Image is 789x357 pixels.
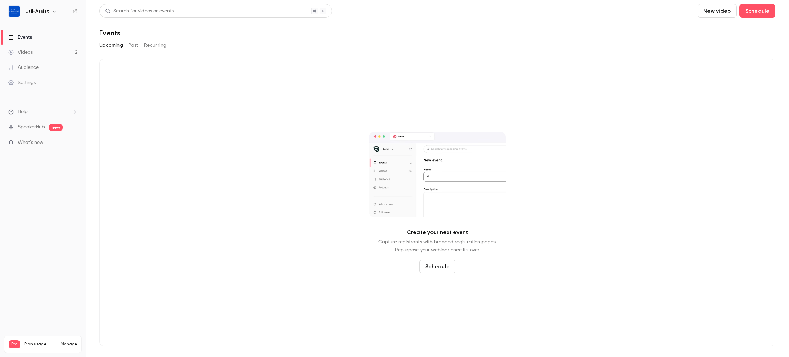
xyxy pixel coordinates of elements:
[9,6,20,17] img: Util-Assist
[61,342,77,347] a: Manage
[18,108,28,115] span: Help
[419,260,455,273] button: Schedule
[25,8,49,15] h6: Util-Assist
[8,108,77,115] li: help-dropdown-opener
[9,340,20,348] span: Pro
[8,79,36,86] div: Settings
[105,8,174,15] div: Search for videos or events
[144,40,167,51] button: Recurring
[8,64,39,71] div: Audience
[407,228,468,236] p: Create your next event
[128,40,138,51] button: Past
[739,4,775,18] button: Schedule
[49,124,63,131] span: new
[24,342,57,347] span: Plan usage
[378,238,497,254] p: Capture registrants with branded registration pages. Repurpose your webinar once it's over.
[18,124,45,131] a: SpeakerHub
[99,40,123,51] button: Upcoming
[698,4,737,18] button: New video
[18,139,43,146] span: What's new
[99,29,120,37] h1: Events
[8,34,32,41] div: Events
[8,49,33,56] div: Videos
